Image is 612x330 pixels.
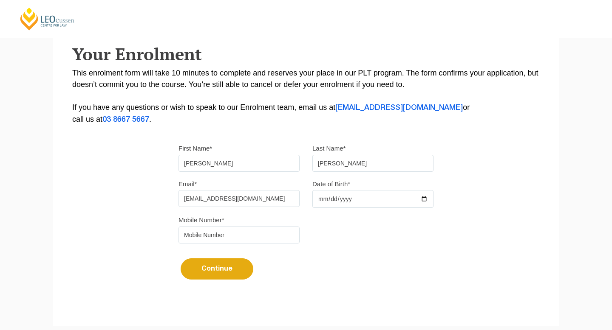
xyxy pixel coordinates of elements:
input: Email [178,190,300,207]
label: Mobile Number* [178,216,224,224]
input: Last name [312,155,433,172]
label: Date of Birth* [312,180,350,188]
input: Mobile Number [178,227,300,243]
label: Last Name* [312,144,346,153]
button: Continue [181,258,253,280]
input: First name [178,155,300,172]
a: [EMAIL_ADDRESS][DOMAIN_NAME] [335,104,463,111]
label: First Name* [178,144,212,153]
h2: Your Enrolment [72,45,540,63]
a: [PERSON_NAME] Centre for Law [19,7,76,31]
label: Email* [178,180,197,188]
a: 03 8667 5667 [102,116,149,123]
p: This enrolment form will take 10 minutes to complete and reserves your place in our PLT program. ... [72,67,540,126]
